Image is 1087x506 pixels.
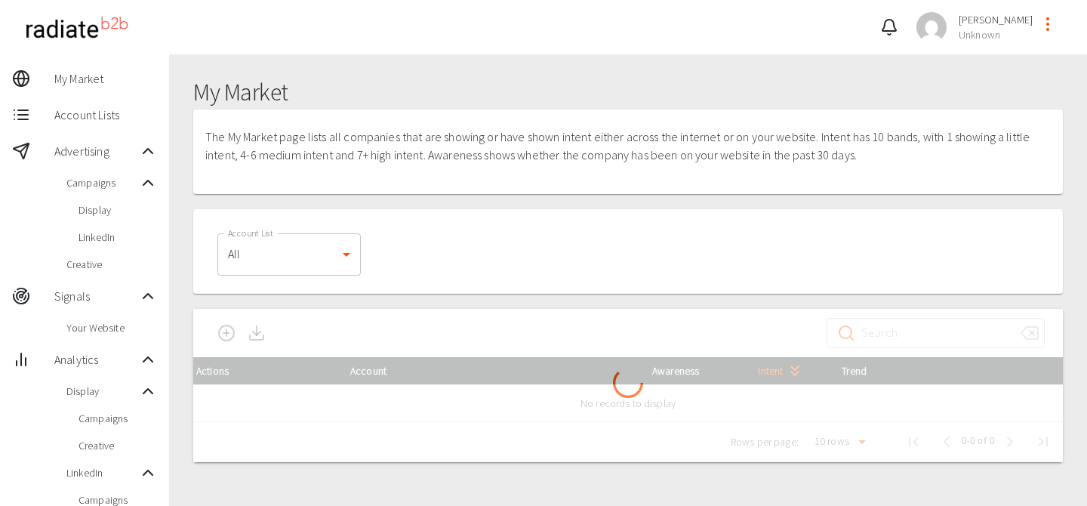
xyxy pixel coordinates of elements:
span: Campaigns [79,411,157,426]
span: Account Lists [54,106,157,124]
span: Analytics [54,350,139,369]
span: My Market [54,69,157,88]
span: Your Website [66,320,157,335]
span: Advertising [54,142,139,160]
span: Display [66,384,139,399]
img: radiateb2b_logo_black.png [18,11,135,45]
img: a2ca95db2cb9c46c1606a9dd9918c8c6 [916,12,947,42]
span: LinkedIn [66,465,139,480]
span: Campaigns [66,175,139,190]
h1: My Market [193,79,1063,106]
span: [PERSON_NAME] [959,12,1033,27]
label: Account List [228,227,273,239]
span: Creative [66,257,157,272]
span: Signals [54,287,139,305]
span: Unknown [959,27,1033,42]
span: Display [79,202,157,218]
button: profile-menu [1033,9,1063,39]
p: The My Market page lists all companies that are showing or have shown intent either across the in... [205,128,1033,164]
div: All [217,233,361,276]
span: LinkedIn [79,230,157,245]
span: Creative [79,438,157,453]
